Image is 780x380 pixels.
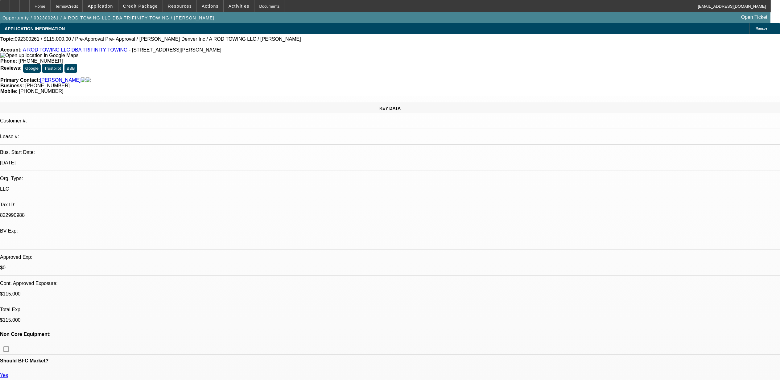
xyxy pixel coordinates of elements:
span: Credit Package [123,4,158,9]
span: Opportunity / 092300261 / A ROD TOWING LLC DBA TRIFINITY TOWING / [PERSON_NAME] [2,15,215,20]
strong: Reviews: [0,65,22,71]
strong: Mobile: [0,89,18,94]
button: Application [83,0,118,12]
button: Trustpilot [42,64,63,73]
a: [PERSON_NAME] [40,77,81,83]
strong: Topic: [0,36,15,42]
span: Application [88,4,113,9]
a: View Google Maps [0,53,78,58]
span: Activities [229,4,250,9]
button: BBB [64,64,77,73]
button: Google [23,64,41,73]
span: APPLICATION INFORMATION [5,26,65,31]
span: [PHONE_NUMBER] [19,89,63,94]
span: Manage [756,27,767,30]
a: A ROD TOWING LLC DBA TRIFINITY TOWING [23,47,128,52]
strong: Primary Contact: [0,77,40,83]
button: Credit Package [118,0,163,12]
img: facebook-icon.png [81,77,86,83]
span: [PHONE_NUMBER] [25,83,70,88]
a: Open Ticket [739,12,770,23]
strong: Phone: [0,58,17,64]
span: [PHONE_NUMBER] [19,58,63,64]
span: Actions [202,4,219,9]
span: 092300261 / $115,000.00 / Pre-Approval Pre- Approval / [PERSON_NAME] Denver Inc / A ROD TOWING LL... [15,36,301,42]
span: - [STREET_ADDRESS][PERSON_NAME] [129,47,221,52]
strong: Business: [0,83,24,88]
img: linkedin-icon.png [86,77,91,83]
button: Resources [163,0,196,12]
span: Resources [168,4,192,9]
span: KEY DATA [379,106,401,111]
button: Actions [197,0,223,12]
img: Open up location in Google Maps [0,53,78,58]
strong: Account: [0,47,22,52]
button: Activities [224,0,254,12]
